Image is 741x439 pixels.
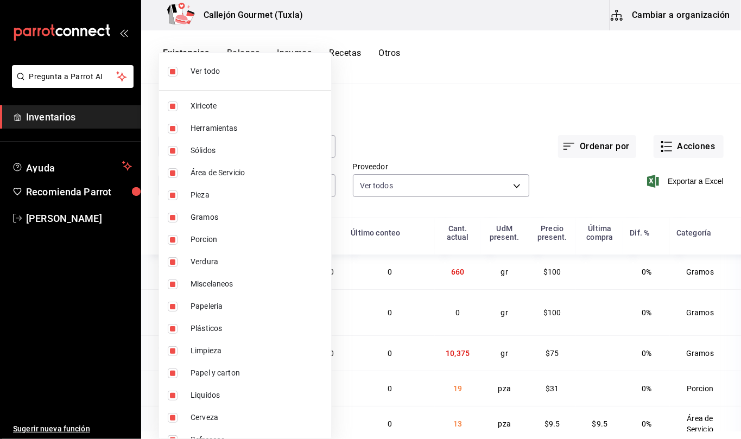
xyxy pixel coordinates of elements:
[191,345,322,357] span: Limpieza
[191,189,322,201] span: Pieza
[191,123,322,134] span: Herramientas
[191,278,322,290] span: Miscelaneos
[191,301,322,312] span: Papeleria
[191,323,322,334] span: Plásticos
[191,390,322,401] span: Liquidos
[191,167,322,179] span: Área de Servicio
[191,256,322,268] span: Verdura
[191,412,322,423] span: Cerveza
[191,100,322,112] span: Xiricote
[191,234,322,245] span: Porcion
[191,145,322,156] span: Sólidos
[191,212,322,223] span: Gramos
[191,367,322,379] span: Papel y carton
[191,66,322,77] span: Ver todo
